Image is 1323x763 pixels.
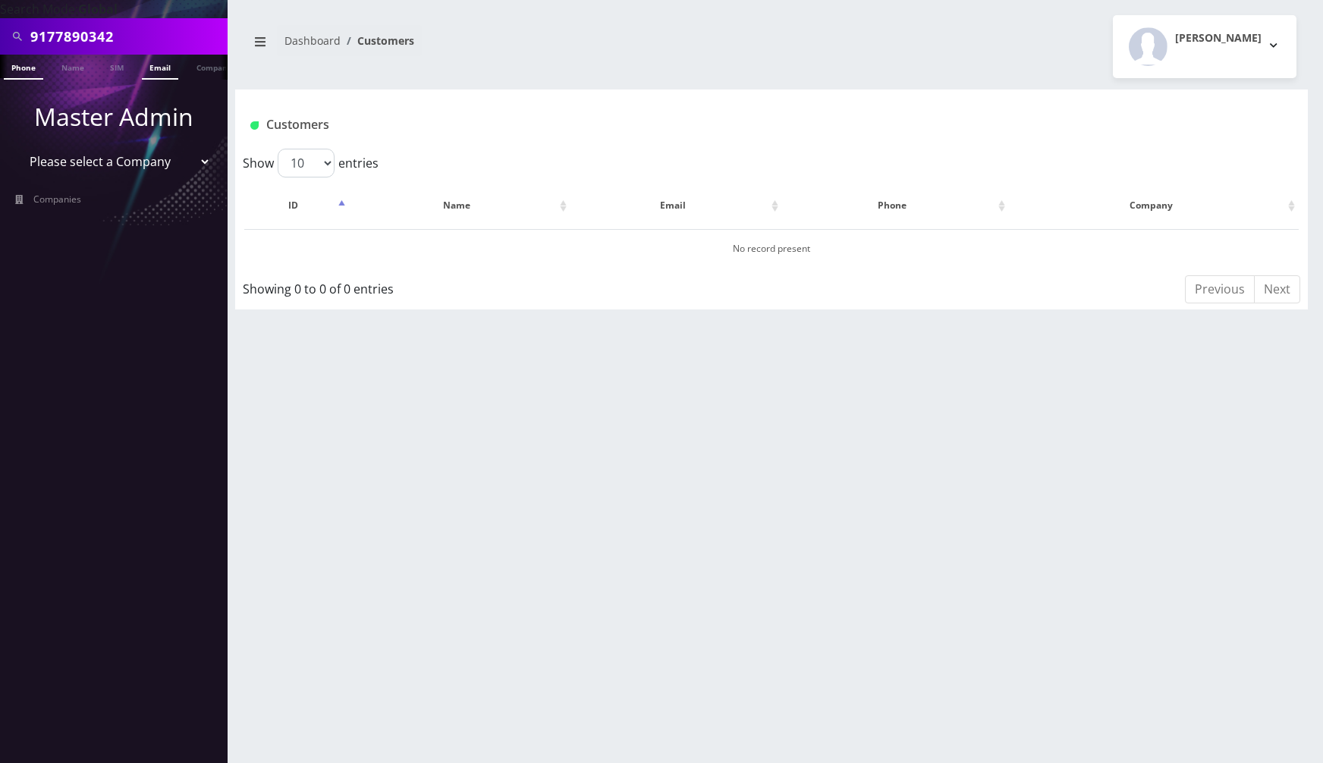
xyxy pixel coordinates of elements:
th: Name: activate to sort column ascending [350,184,570,228]
span: Companies [33,193,81,206]
nav: breadcrumb [247,25,760,68]
h1: Customers [250,118,1115,132]
a: Company [189,55,240,78]
a: Dashboard [284,33,341,48]
button: [PERSON_NAME] [1113,15,1296,78]
a: SIM [102,55,131,78]
th: Phone: activate to sort column ascending [784,184,1010,228]
th: ID: activate to sort column descending [244,184,349,228]
a: Next [1254,275,1300,303]
select: Showentries [278,149,335,177]
strong: Global [78,1,118,17]
input: Search All Companies [30,22,224,51]
h2: [PERSON_NAME] [1175,32,1262,45]
a: Phone [4,55,43,80]
a: Previous [1185,275,1255,303]
a: Email [142,55,178,80]
th: Company: activate to sort column ascending [1010,184,1299,228]
th: Email: activate to sort column ascending [572,184,782,228]
li: Customers [341,33,414,49]
a: Name [54,55,92,78]
td: No record present [244,229,1299,268]
div: Showing 0 to 0 of 0 entries [243,274,672,298]
label: Show entries [243,149,379,177]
